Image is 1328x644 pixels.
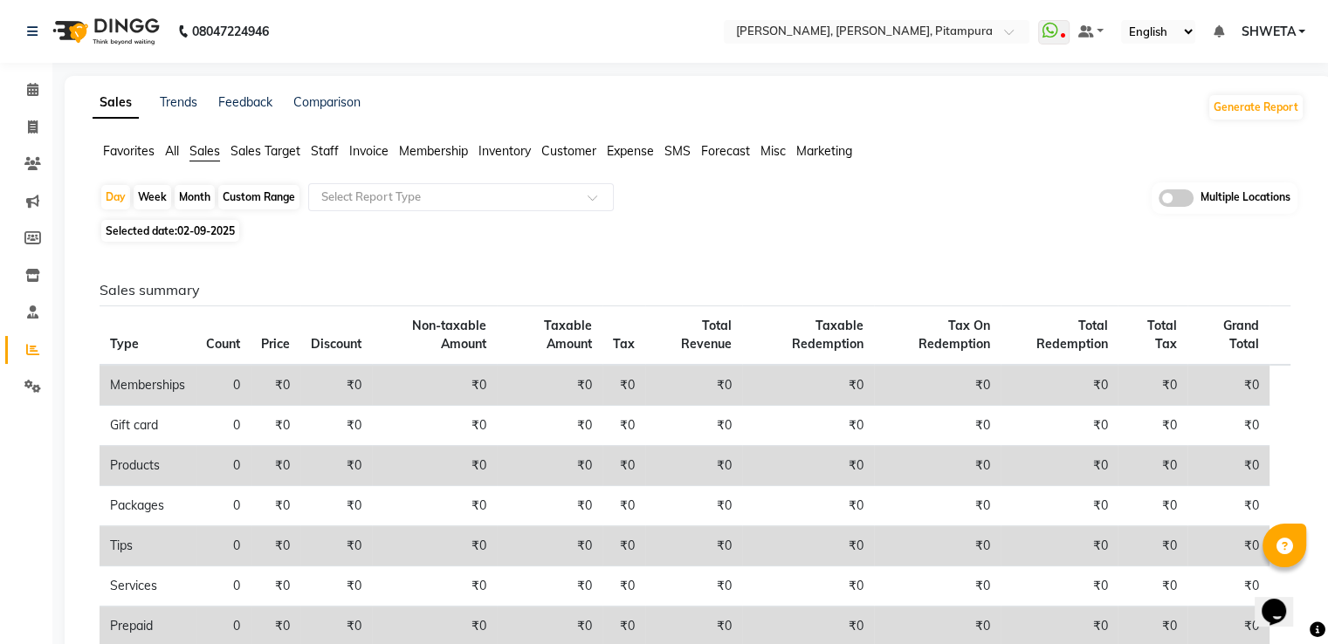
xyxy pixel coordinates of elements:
[300,566,372,606] td: ₹0
[251,365,300,406] td: ₹0
[165,143,179,159] span: All
[645,406,742,446] td: ₹0
[101,185,130,209] div: Day
[742,566,874,606] td: ₹0
[293,94,361,110] a: Comparison
[372,446,497,486] td: ₹0
[196,446,251,486] td: 0
[602,406,645,446] td: ₹0
[349,143,389,159] span: Invoice
[1001,446,1118,486] td: ₹0
[300,446,372,486] td: ₹0
[1118,365,1187,406] td: ₹0
[497,446,602,486] td: ₹0
[160,94,197,110] a: Trends
[874,365,1001,406] td: ₹0
[796,143,852,159] span: Marketing
[544,318,592,352] span: Taxable Amount
[645,446,742,486] td: ₹0
[497,486,602,526] td: ₹0
[196,526,251,566] td: 0
[664,143,691,159] span: SMS
[1118,446,1187,486] td: ₹0
[311,143,339,159] span: Staff
[645,486,742,526] td: ₹0
[742,406,874,446] td: ₹0
[177,224,235,237] span: 02-09-2025
[1147,318,1177,352] span: Total Tax
[251,486,300,526] td: ₹0
[372,486,497,526] td: ₹0
[196,486,251,526] td: 0
[792,318,864,352] span: Taxable Redemption
[874,446,1001,486] td: ₹0
[1001,566,1118,606] td: ₹0
[1241,23,1295,41] span: SHWETA
[681,318,732,352] span: Total Revenue
[251,446,300,486] td: ₹0
[742,486,874,526] td: ₹0
[196,566,251,606] td: 0
[372,406,497,446] td: ₹0
[742,365,874,406] td: ₹0
[602,446,645,486] td: ₹0
[607,143,654,159] span: Expense
[103,143,155,159] span: Favorites
[251,406,300,446] td: ₹0
[497,406,602,446] td: ₹0
[206,336,240,352] span: Count
[1187,526,1270,566] td: ₹0
[261,336,290,352] span: Price
[196,406,251,446] td: 0
[760,143,786,159] span: Misc
[1118,526,1187,566] td: ₹0
[1118,406,1187,446] td: ₹0
[1187,486,1270,526] td: ₹0
[300,526,372,566] td: ₹0
[300,365,372,406] td: ₹0
[645,526,742,566] td: ₹0
[497,365,602,406] td: ₹0
[742,446,874,486] td: ₹0
[541,143,596,159] span: Customer
[1201,189,1290,207] span: Multiple Locations
[412,318,486,352] span: Non-taxable Amount
[1187,446,1270,486] td: ₹0
[602,365,645,406] td: ₹0
[189,143,220,159] span: Sales
[497,526,602,566] td: ₹0
[1223,318,1259,352] span: Grand Total
[1187,406,1270,446] td: ₹0
[372,526,497,566] td: ₹0
[251,526,300,566] td: ₹0
[1001,365,1118,406] td: ₹0
[602,526,645,566] td: ₹0
[645,566,742,606] td: ₹0
[100,446,196,486] td: Products
[1187,365,1270,406] td: ₹0
[497,566,602,606] td: ₹0
[218,185,299,209] div: Custom Range
[1255,574,1311,627] iframe: chat widget
[1187,566,1270,606] td: ₹0
[372,566,497,606] td: ₹0
[100,566,196,606] td: Services
[192,7,269,56] b: 08047224946
[45,7,164,56] img: logo
[645,365,742,406] td: ₹0
[300,486,372,526] td: ₹0
[300,406,372,446] td: ₹0
[919,318,990,352] span: Tax On Redemption
[311,336,361,352] span: Discount
[874,566,1001,606] td: ₹0
[602,566,645,606] td: ₹0
[874,406,1001,446] td: ₹0
[1118,566,1187,606] td: ₹0
[100,526,196,566] td: Tips
[874,486,1001,526] td: ₹0
[100,406,196,446] td: Gift card
[100,486,196,526] td: Packages
[175,185,215,209] div: Month
[218,94,272,110] a: Feedback
[602,486,645,526] td: ₹0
